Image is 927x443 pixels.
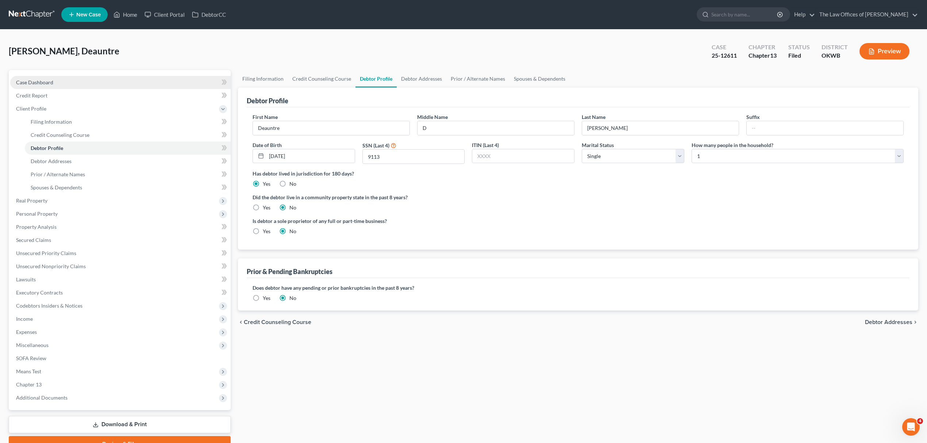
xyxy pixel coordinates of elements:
span: Executory Contracts [16,289,63,296]
input: XXXX [472,149,574,163]
a: Debtor Profile [25,142,231,155]
div: Debtor Profile [247,96,288,105]
span: Credit Counseling Course [31,132,89,138]
div: Chapter [749,43,777,51]
span: Unsecured Nonpriority Claims [16,263,86,269]
div: Filed [788,51,810,60]
input: -- [253,121,409,135]
span: Prior / Alternate Names [31,171,85,177]
span: Debtor Addresses [865,319,912,325]
label: How many people in the household? [692,141,773,149]
a: Executory Contracts [10,286,231,299]
span: Income [16,316,33,322]
input: -- [582,121,739,135]
div: Prior & Pending Bankruptcies [247,267,332,276]
a: Home [110,8,141,21]
label: Has debtor lived in jurisdiction for 180 days? [253,170,904,177]
span: 13 [770,52,777,59]
input: MM/DD/YYYY [266,149,355,163]
a: Spouses & Dependents [25,181,231,194]
a: Credit Counseling Course [25,128,231,142]
label: SSN (Last 4) [362,142,389,149]
a: Debtor Profile [355,70,397,88]
span: Codebtors Insiders & Notices [16,303,82,309]
span: [PERSON_NAME], Deauntre [9,46,119,56]
label: Suffix [746,113,760,121]
span: Secured Claims [16,237,51,243]
label: Did the debtor live in a community property state in the past 8 years? [253,193,904,201]
label: Middle Name [417,113,448,121]
span: Expenses [16,329,37,335]
div: District [822,43,848,51]
a: Filing Information [25,115,231,128]
span: Case Dashboard [16,79,53,85]
span: Debtor Profile [31,145,63,151]
span: New Case [76,12,101,18]
span: Client Profile [16,105,46,112]
label: No [289,294,296,302]
input: -- [747,121,903,135]
span: SOFA Review [16,355,46,361]
button: Preview [859,43,909,59]
a: Filing Information [238,70,288,88]
label: Yes [263,204,270,211]
span: Debtor Addresses [31,158,72,164]
div: OKWB [822,51,848,60]
div: Status [788,43,810,51]
div: Chapter [749,51,777,60]
div: Case [712,43,737,51]
button: Debtor Addresses chevron_right [865,319,918,325]
span: Chapter 13 [16,381,42,388]
a: Credit Report [10,89,231,102]
a: DebtorCC [188,8,230,21]
label: No [289,228,296,235]
label: No [289,180,296,188]
input: XXXX [363,150,465,163]
span: Property Analysis [16,224,57,230]
label: No [289,204,296,211]
a: Client Portal [141,8,188,21]
a: The Law Offices of [PERSON_NAME] [816,8,918,21]
input: M.I [418,121,574,135]
input: Search by name... [711,8,778,21]
i: chevron_right [912,319,918,325]
span: Personal Property [16,211,58,217]
a: Download & Print [9,416,231,433]
a: Case Dashboard [10,76,231,89]
label: Does debtor have any pending or prior bankruptcies in the past 8 years? [253,284,904,292]
span: Credit Counseling Course [244,319,311,325]
a: SOFA Review [10,352,231,365]
a: Prior / Alternate Names [25,168,231,181]
label: Marital Status [582,141,614,149]
a: Debtor Addresses [25,155,231,168]
a: Debtor Addresses [397,70,446,88]
a: Secured Claims [10,234,231,247]
div: 25-12611 [712,51,737,60]
span: Spouses & Dependents [31,184,82,190]
button: chevron_left Credit Counseling Course [238,319,311,325]
label: Last Name [582,113,605,121]
span: Miscellaneous [16,342,49,348]
span: Credit Report [16,92,47,99]
span: Unsecured Priority Claims [16,250,76,256]
label: Is debtor a sole proprietor of any full or part-time business? [253,217,574,225]
label: Yes [263,228,270,235]
span: Filing Information [31,119,72,125]
label: First Name [253,113,278,121]
span: 4 [917,418,923,424]
i: chevron_left [238,319,244,325]
a: Credit Counseling Course [288,70,355,88]
label: Yes [263,180,270,188]
iframe: Intercom live chat [902,418,920,436]
label: Yes [263,294,270,302]
a: Unsecured Nonpriority Claims [10,260,231,273]
span: Lawsuits [16,276,36,282]
label: Date of Birth [253,141,282,149]
a: Help [791,8,815,21]
span: Means Test [16,368,41,374]
a: Lawsuits [10,273,231,286]
a: Prior / Alternate Names [446,70,509,88]
span: Real Property [16,197,47,204]
a: Property Analysis [10,220,231,234]
a: Unsecured Priority Claims [10,247,231,260]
